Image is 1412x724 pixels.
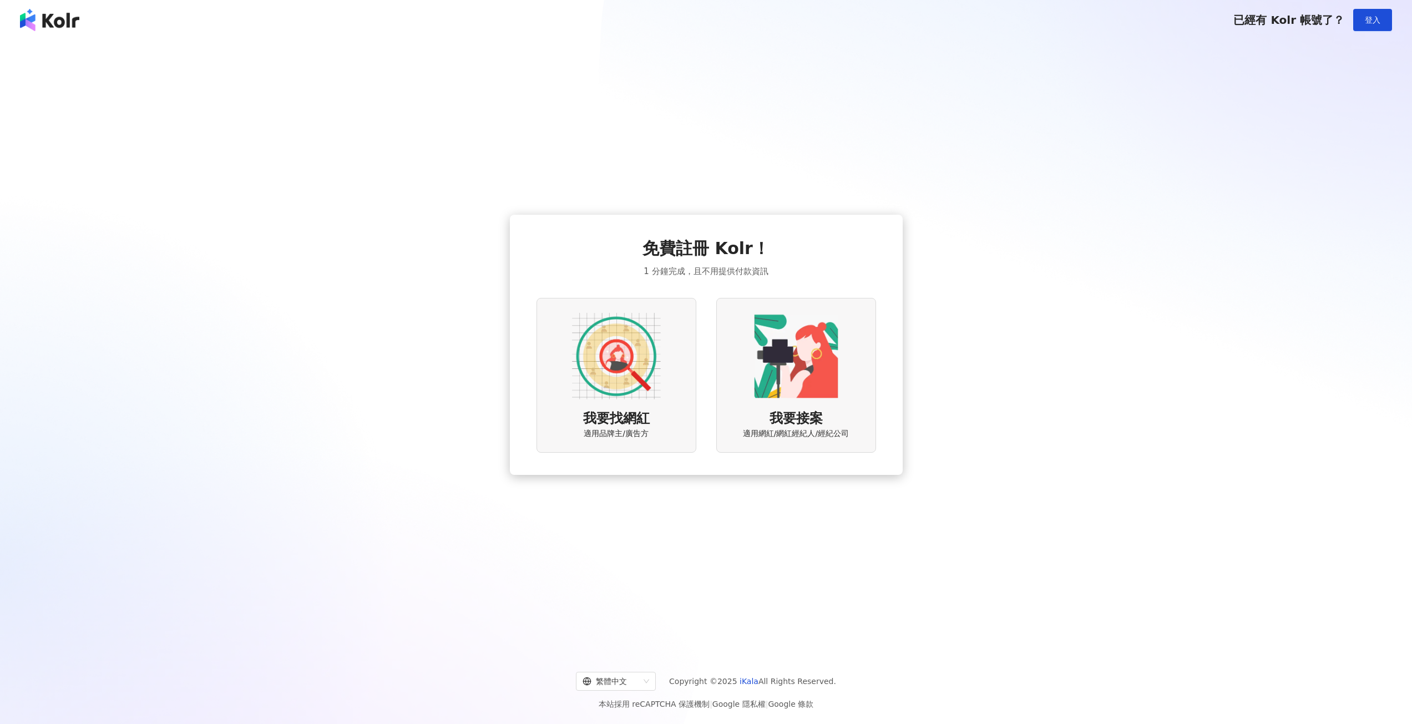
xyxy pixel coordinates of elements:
[644,265,768,278] span: 1 分鐘完成，且不用提供付款資訊
[1365,16,1380,24] span: 登入
[20,9,79,31] img: logo
[642,237,770,260] span: 免費註冊 Kolr！
[712,700,766,708] a: Google 隱私權
[572,312,661,401] img: AD identity option
[740,677,758,686] a: iKala
[1353,9,1392,31] button: 登入
[770,409,823,428] span: 我要接案
[669,675,836,688] span: Copyright © 2025 All Rights Reserved.
[583,672,639,690] div: 繁體中文
[752,312,841,401] img: KOL identity option
[768,700,813,708] a: Google 條款
[583,409,650,428] span: 我要找網紅
[599,697,813,711] span: 本站採用 reCAPTCHA 保護機制
[766,700,768,708] span: |
[710,700,712,708] span: |
[743,428,849,439] span: 適用網紅/網紅經紀人/經紀公司
[1233,13,1344,27] span: 已經有 Kolr 帳號了？
[584,428,649,439] span: 適用品牌主/廣告方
